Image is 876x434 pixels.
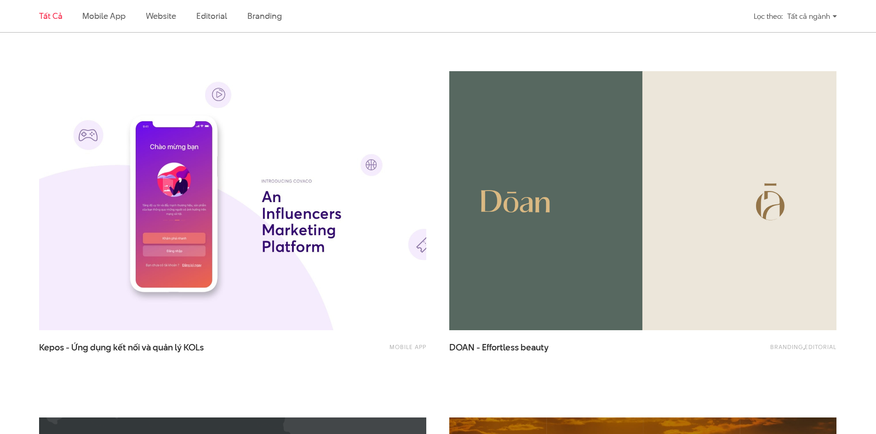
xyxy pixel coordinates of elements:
[39,71,426,330] img: Kepos Influencers Marketing Platform
[39,342,223,365] a: Kepos - Ứng dụng kết nối và quản lý KOLs
[146,10,176,22] a: Website
[128,341,140,354] span: nối
[175,341,182,354] span: lý
[82,10,125,22] a: Mobile app
[482,341,519,354] span: Effortless
[681,342,836,360] div: ,
[196,10,227,22] a: Editorial
[153,341,173,354] span: quản
[476,341,480,354] span: -
[521,341,549,354] span: beauty
[113,341,126,354] span: kết
[449,341,475,354] span: DOAN
[247,10,281,22] a: Branding
[754,8,783,24] div: Lọc theo:
[39,341,64,354] span: Kepos
[39,10,62,22] a: Tất cả
[183,341,204,354] span: KOLs
[430,58,856,344] img: DOAN - Effortless beauty Branding
[449,342,633,365] a: DOAN - Effortless beauty
[71,341,88,354] span: Ứng
[770,343,803,351] a: Branding
[90,341,111,354] span: dụng
[142,341,151,354] span: và
[66,341,69,354] span: -
[389,343,426,351] a: Mobile app
[805,343,836,351] a: Editorial
[787,8,837,24] div: Tất cả ngành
